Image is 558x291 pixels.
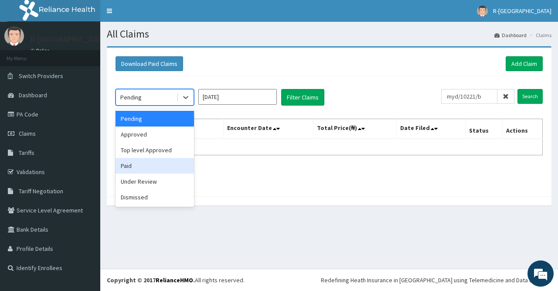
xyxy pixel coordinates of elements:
[502,119,542,139] th: Actions
[506,56,543,71] a: Add Claim
[281,89,324,106] button: Filter Claims
[527,31,551,39] li: Claims
[494,31,527,39] a: Dashboard
[19,130,36,137] span: Claims
[120,93,142,102] div: Pending
[223,119,313,139] th: Encounter Date
[4,196,166,227] textarea: Type your message and hit 'Enter'
[517,89,543,104] input: Search
[107,28,551,40] h1: All Claims
[116,127,194,142] div: Approved
[116,111,194,127] div: Pending
[116,189,194,205] div: Dismissed
[116,56,183,71] button: Download Paid Claims
[19,187,63,195] span: Tariff Negotiation
[465,119,502,139] th: Status
[19,72,63,80] span: Switch Providers
[107,276,195,284] strong: Copyright © 2017 .
[396,119,465,139] th: Date Filed
[19,91,47,99] span: Dashboard
[493,7,551,15] span: R-[GEOGRAPHIC_DATA]
[116,174,194,189] div: Under Review
[321,276,551,284] div: Redefining Heath Insurance in [GEOGRAPHIC_DATA] using Telemedicine and Data Science!
[16,44,35,65] img: d_794563401_company_1708531726252_794563401
[100,269,558,291] footer: All rights reserved.
[116,158,194,174] div: Paid
[31,48,51,54] a: Online
[31,35,109,43] p: R-[GEOGRAPHIC_DATA]
[4,26,24,46] img: User Image
[198,89,277,105] input: Select Month and Year
[116,142,194,158] div: Top level Approved
[51,89,120,177] span: We're online!
[143,4,164,25] div: Minimize live chat window
[19,149,34,157] span: Tariffs
[156,276,193,284] a: RelianceHMO
[477,6,488,17] img: User Image
[45,49,146,60] div: Chat with us now
[313,119,396,139] th: Total Price(₦)
[441,89,497,104] input: Search by HMO ID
